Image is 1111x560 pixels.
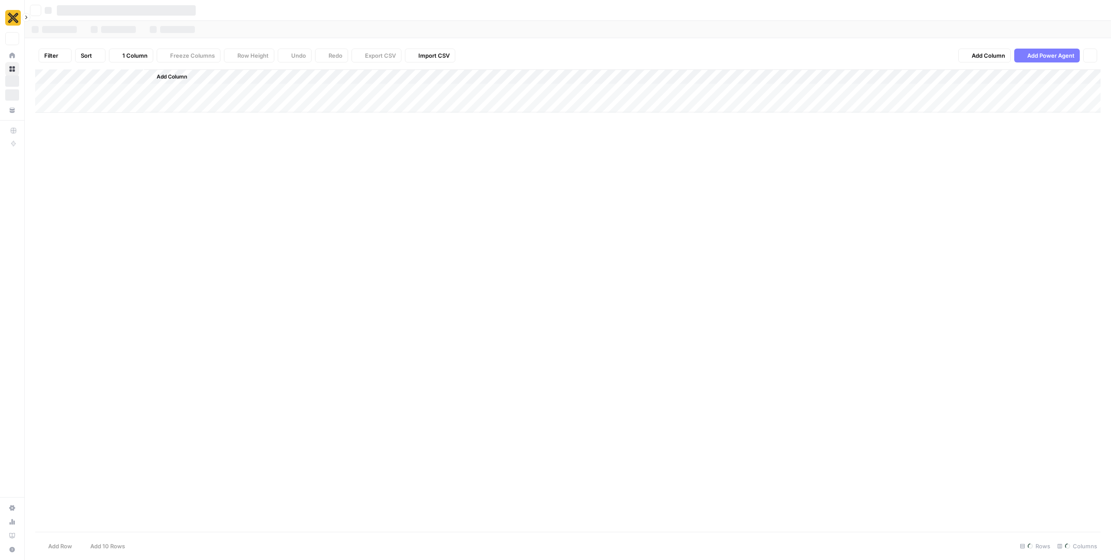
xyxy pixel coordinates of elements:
button: Import CSV [405,49,455,62]
button: Filter [39,49,72,62]
span: Add Column [972,51,1005,60]
span: Undo [291,51,306,60]
span: Add Row [48,542,72,550]
a: Home [5,49,19,62]
a: Browse [5,62,19,76]
span: Filter [44,51,58,60]
a: Settings [5,501,19,515]
span: Add 10 Rows [90,542,125,550]
button: Row Height [224,49,274,62]
button: Add 10 Rows [77,539,130,553]
button: Workspace: CookUnity [5,7,19,29]
button: Undo [278,49,312,62]
a: Your Data [5,103,19,117]
a: Learning Hub [5,529,19,543]
button: Add Power Agent [1014,49,1080,62]
button: Freeze Columns [157,49,220,62]
button: Help + Support [5,543,19,557]
span: Export CSV [365,51,396,60]
a: Usage [5,515,19,529]
button: Add Column [958,49,1011,62]
span: Freeze Columns [170,51,215,60]
button: 1 Column [109,49,153,62]
button: Export CSV [352,49,401,62]
span: Import CSV [418,51,450,60]
span: 1 Column [122,51,148,60]
img: CookUnity Logo [5,10,21,26]
span: Sort [81,51,92,60]
span: Row Height [237,51,269,60]
button: Add Row [35,539,77,553]
button: Add Column [145,71,191,82]
span: Add Power Agent [1027,51,1075,60]
span: Add Column [157,73,187,81]
div: Columns [1054,539,1101,553]
button: Sort [75,49,105,62]
span: Redo [329,51,342,60]
button: Redo [315,49,348,62]
div: Rows [1016,539,1054,553]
